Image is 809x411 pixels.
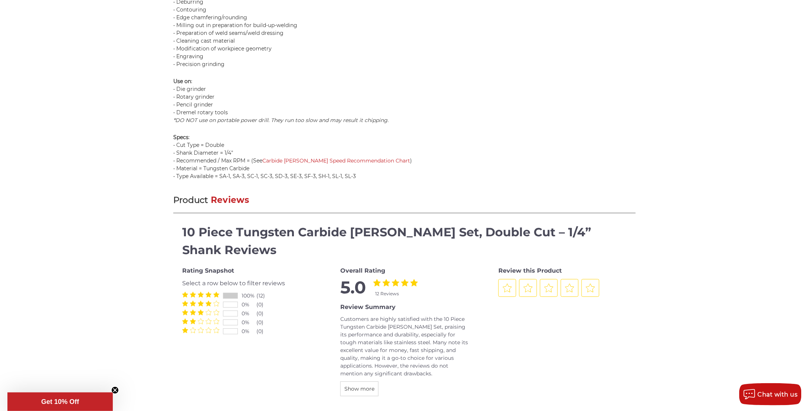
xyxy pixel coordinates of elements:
[410,279,418,286] label: 5 Stars
[256,319,271,326] div: (0)
[383,279,390,286] label: 2 Stars
[182,279,311,288] div: Select a row below to filter reviews
[344,385,374,392] span: Show more
[256,292,271,300] div: (12)
[198,318,204,324] label: 3 Stars
[173,134,189,141] strong: Specs
[401,279,409,286] label: 4 Stars
[190,309,196,315] label: 2 Stars
[198,327,204,333] label: 3 Stars
[182,266,311,275] div: Rating Snapshot
[242,310,256,318] div: 0%
[190,292,196,297] label: 2 Stars
[242,292,256,300] div: 100%
[242,328,256,335] div: 0%
[256,310,271,318] div: (0)
[7,392,113,411] div: Get 10% OffClose teaser
[242,319,256,326] div: 0%
[198,292,204,297] label: 3 Stars
[111,387,119,394] button: Close teaser
[211,195,249,205] span: Reviews
[182,223,627,259] h2: 10 Piece Tungsten Carbide [PERSON_NAME] Set, Double Cut – 1/4” Shank Reviews
[213,327,219,333] label: 5 Stars
[173,134,636,180] p: : • Cut Type = Double • Shank Diameter = 1/4" • Recommended / Max RPM = (See ) • Material = Tungs...
[182,309,188,315] label: 1 Star
[213,318,219,324] label: 5 Stars
[739,383,802,405] button: Chat with us
[173,78,191,85] strong: Use on
[758,391,798,398] span: Chat with us
[262,157,410,164] a: Carbide [PERSON_NAME] Speed Recommendation Chart
[392,279,399,286] label: 3 Stars
[340,315,469,378] div: Customers are highly satisfied with the 10 Piece Tungsten Carbide [PERSON_NAME] Set, praising its...
[206,300,212,306] label: 4 Stars
[206,292,212,297] label: 4 Stars
[213,292,219,297] label: 5 Stars
[182,292,188,297] label: 1 Star
[340,279,366,297] span: 5.0
[198,309,204,315] label: 3 Stars
[213,309,219,315] label: 5 Stars
[340,381,379,396] button: Show more
[182,318,188,324] label: 1 Star
[213,300,219,306] label: 5 Stars
[256,328,271,335] div: (0)
[41,398,79,405] span: Get 10% Off
[340,266,469,275] div: Overall Rating
[206,309,212,315] label: 4 Stars
[190,327,196,333] label: 2 Stars
[206,318,212,324] label: 4 Stars
[242,301,256,309] div: 0%
[198,300,204,306] label: 3 Stars
[182,327,188,333] label: 1 Star
[173,117,389,124] em: *DO NOT use on portable power drill. They run too slow and may result it chipping.
[190,318,196,324] label: 2 Stars
[173,195,208,205] span: Product
[182,300,188,306] label: 1 Star
[498,266,627,275] div: Review this Product
[373,279,381,286] label: 1 Star
[375,291,399,296] span: 12 Reviews
[340,303,469,312] div: Review Summary
[173,78,636,124] p: : • Die grinder • Rotary grinder • Pencil grinder • Dremel rotary tools
[256,301,271,309] div: (0)
[206,327,212,333] label: 4 Stars
[190,300,196,306] label: 2 Stars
